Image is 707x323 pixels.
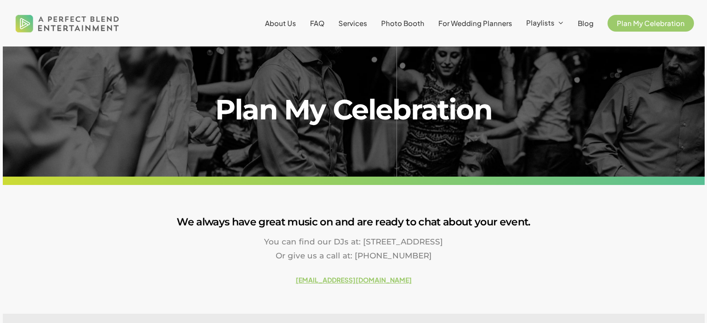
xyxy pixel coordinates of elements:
span: Or give us a call at: [PHONE_NUMBER] [276,251,432,260]
span: Plan My Celebration [617,19,685,27]
span: Blog [578,19,594,27]
span: You can find our DJs at: [STREET_ADDRESS] [264,237,443,246]
a: For Wedding Planners [438,20,512,27]
a: Playlists [526,19,564,27]
span: Playlists [526,18,555,27]
a: Services [338,20,367,27]
span: About Us [265,19,296,27]
a: About Us [265,20,296,27]
a: FAQ [310,20,324,27]
h3: We always have great music on and are ready to chat about your event. [3,213,705,231]
a: Blog [578,20,594,27]
a: Plan My Celebration [608,20,694,27]
span: Services [338,19,367,27]
a: Photo Booth [381,20,424,27]
a: [EMAIL_ADDRESS][DOMAIN_NAME] [296,276,412,284]
h1: Plan My Celebration [140,96,567,124]
span: Photo Booth [381,19,424,27]
span: For Wedding Planners [438,19,512,27]
img: A Perfect Blend Entertainment [13,7,122,40]
span: FAQ [310,19,324,27]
